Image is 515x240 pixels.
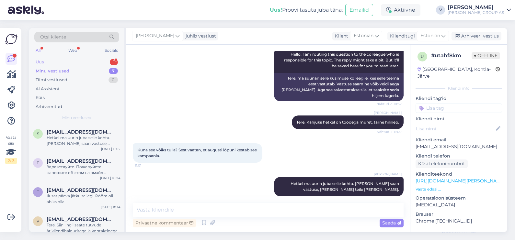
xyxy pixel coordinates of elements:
[40,34,66,40] span: Otsi kliente
[416,231,502,237] div: [PERSON_NAME]
[36,104,62,110] div: Arhiveeritud
[100,176,120,180] div: [DATE] 10:24
[416,103,502,113] input: Lisa tag
[183,33,216,39] div: juhib vestlust
[67,46,78,55] div: Web
[5,33,17,45] img: Askly Logo
[37,131,39,136] span: s
[377,197,402,202] span: 11:02
[274,73,404,101] div: Tere, ma suunan selle küsimuse kolleegile, kes selle teema eest vastutab. Vastuse saamine võib ve...
[47,187,114,193] span: tiiu.laidsalu@gmail.com
[47,193,120,205] div: Ilusat päeva jätku teilegi. Rõõm oli abiks olla.
[416,136,502,143] p: Kliendi email
[47,135,120,147] div: Hetkel ma uurin juba selle kohta. [PERSON_NAME] saan vastuse, [PERSON_NAME] teile [PERSON_NAME].
[420,32,440,39] span: Estonian
[5,135,17,164] div: Vaata siia
[416,85,502,91] div: Kliendi info
[416,95,502,102] p: Kliendi tag'id
[137,147,258,158] span: Kuna see võiks tulla? Sest vaatan, et augusti lõpuni kestab see kampaania.
[37,190,39,194] span: t
[101,147,120,151] div: [DATE] 11:02
[37,219,39,224] span: v
[109,77,118,83] div: 0
[47,129,114,135] span: sirle.tammoja@gmail.com
[62,115,91,121] span: Minu vestlused
[135,163,159,168] span: 11:01
[354,32,373,39] span: Estonian
[47,222,120,234] div: Tere. Siin lingil saate tutvuda ärikliendihalduritega ja kontaktidega. [URL][DOMAIN_NAME][PERSON_...
[133,219,196,227] div: Privaatne kommentaar
[416,195,502,202] p: Operatsioonisüsteem
[416,153,502,159] p: Kliendi telefon
[418,66,496,80] div: [GEOGRAPHIC_DATA], Kohtla-Järve
[101,205,120,210] div: [DATE] 10:14
[436,5,445,15] div: V
[416,186,502,192] p: Vaata edasi ...
[381,4,420,16] div: Aktiivne
[136,32,174,39] span: [PERSON_NAME]
[382,220,401,226] span: Saada
[374,172,402,177] span: [PERSON_NAME]
[36,59,44,65] div: Uus
[416,211,502,218] p: Brauser
[47,158,114,164] span: etopisma@yandex.ru
[448,5,511,15] a: [PERSON_NAME][PERSON_NAME] GROUP AS
[36,77,67,83] div: Tiimi vestlused
[37,160,39,165] span: e
[284,52,400,68] span: Hello, I am routing this question to the colleague who is responsible for this topic. The reply m...
[387,33,415,39] div: Klienditugi
[332,33,348,39] div: Klient
[416,125,495,132] input: Lisa nimi
[416,143,502,150] p: [EMAIL_ADDRESS][DOMAIN_NAME]
[416,178,505,184] a: [URL][DOMAIN_NAME][PERSON_NAME]
[416,171,502,178] p: Klienditeekond
[34,46,42,55] div: All
[5,158,17,164] div: 2 / 3
[416,159,468,168] div: Küsi telefoninumbrit
[36,68,69,74] div: Minu vestlused
[291,181,400,192] span: Hetkel ma uurin juba selle kohta. [PERSON_NAME] saan vastuse, [PERSON_NAME] teile [PERSON_NAME].
[416,115,502,122] p: Kliendi nimi
[416,218,502,224] p: Chrome [TECHNICAL_ID]
[270,7,282,13] b: Uus!
[452,32,501,40] div: Arhiveeri vestlus
[109,68,118,74] div: 7
[270,6,343,14] div: Proovi tasuta juba täna:
[345,4,373,16] button: Emailid
[36,86,60,92] div: AI Assistent
[416,202,502,208] p: [MEDICAL_DATA]
[47,164,120,176] div: Здравствуйте. Пожалуйста напишите об этом на эмайл [EMAIL_ADDRESS][PERSON_NAME][DOMAIN_NAME]
[448,5,504,10] div: [PERSON_NAME]
[296,120,399,125] span: Tere. Kahjuks hetkel on toodega muret. tarne hilineb.
[472,52,500,59] span: Offline
[103,46,119,55] div: Socials
[110,59,118,65] div: 1
[376,102,402,106] span: Nähtud ✓ 10:57
[47,216,114,222] span: valmar.haava@gmail.com
[36,94,45,101] div: Kõik
[448,10,504,15] div: [PERSON_NAME] GROUP AS
[421,54,424,59] span: u
[431,52,472,60] div: # utahf8km
[374,110,402,115] span: [PERSON_NAME]
[377,129,402,134] span: Nähtud ✓ 11:00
